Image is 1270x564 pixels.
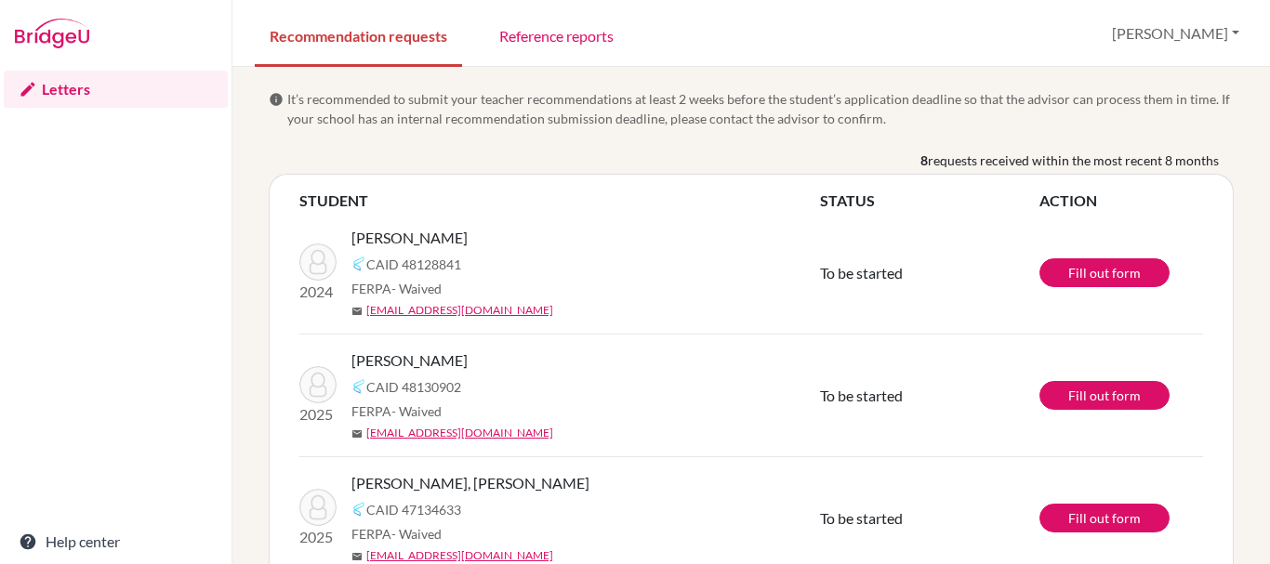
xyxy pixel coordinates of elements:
[391,526,442,542] span: - Waived
[351,472,589,494] span: [PERSON_NAME], [PERSON_NAME]
[366,425,553,441] a: [EMAIL_ADDRESS][DOMAIN_NAME]
[255,3,462,67] a: Recommendation requests
[299,190,820,212] th: STUDENT
[920,151,928,170] b: 8
[351,227,468,249] span: [PERSON_NAME]
[299,366,337,403] img: Batas, Hardik
[351,349,468,372] span: [PERSON_NAME]
[351,379,366,394] img: Common App logo
[366,377,461,397] span: CAID 48130902
[299,489,337,526] img: Kumar Yadav, Abhishek
[351,551,363,562] span: mail
[1104,16,1248,51] button: [PERSON_NAME]
[287,89,1234,128] span: It’s recommended to submit your teacher recommendations at least 2 weeks before the student’s app...
[820,509,903,527] span: To be started
[299,403,337,426] p: 2025
[351,428,363,439] span: mail
[4,71,228,108] a: Letters
[366,255,461,274] span: CAID 48128841
[1039,381,1170,410] a: Fill out form
[15,19,89,48] img: Bridge-U
[299,526,337,548] p: 2025
[820,190,1039,212] th: STATUS
[351,401,442,421] span: FERPA
[366,547,553,564] a: [EMAIL_ADDRESS][DOMAIN_NAME]
[820,387,903,404] span: To be started
[351,502,366,517] img: Common App logo
[351,306,363,317] span: mail
[299,243,337,281] img: Poudel, Prabesh
[1039,258,1170,287] a: Fill out form
[351,256,366,271] img: Common App logo
[366,500,461,519] span: CAID 47134633
[1039,190,1203,212] th: ACTION
[1039,504,1170,532] a: Fill out form
[299,281,337,303] p: 2024
[820,264,903,282] span: To be started
[928,151,1219,170] span: requests received within the most recent 8 months
[4,523,228,560] a: Help center
[351,524,442,544] span: FERPA
[366,302,553,319] a: [EMAIL_ADDRESS][DOMAIN_NAME]
[351,279,442,298] span: FERPA
[484,3,628,67] a: Reference reports
[391,281,442,296] span: - Waived
[391,403,442,419] span: - Waived
[269,92,284,107] span: info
